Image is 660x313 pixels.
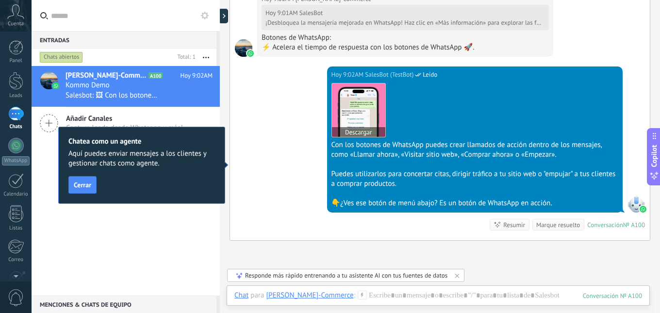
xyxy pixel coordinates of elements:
span: : [354,291,355,300]
div: Correo [2,257,30,263]
div: Resumir [503,220,525,230]
div: Total: 1 [174,52,196,62]
a: avataricon[PERSON_NAME]-CommerceA100Hoy 9:02AMKommo DemoSalesbot: 🖼 Con los botones de WhatsApp p... [32,66,220,107]
img: icon [52,82,59,89]
div: Calendario [2,191,30,198]
div: ¡Desbloquea la mensajería mejorada en WhatsApp! Haz clic en «Más información» para explorar las f... [265,19,543,27]
div: № A100 [623,221,645,229]
div: Panel [2,58,30,64]
span: [PERSON_NAME]-Commerce [66,71,147,81]
div: Botones de WhatsApp: [262,33,549,43]
div: 100 [583,292,642,300]
span: Leído [423,70,437,80]
span: A100 [148,72,163,79]
span: Kommo Demo [66,81,110,90]
img: waba.svg [247,50,254,57]
div: ⚡ Acelera el tiempo de respuesta con los botones de WhatsApp 🚀. [262,43,549,52]
span: Copilot [649,145,659,167]
span: SalesBot (TestBot) [365,70,413,80]
span: Cerrar [74,181,91,188]
div: GioE-Commerce [266,291,353,299]
span: Añadir Canales [66,114,183,123]
span: Salesbot: 🖼 Con los botones de WhatsApp puedes crear llamados de acción dentro de los mensajes, c... [66,91,159,100]
span: Hoy 9:02AM [180,71,213,81]
button: Más [196,49,216,66]
div: 👇¿Ves ese botón de menú abajo? Es un botón de WhatsApp en acción. [331,198,619,208]
button: Descargar [332,127,385,137]
div: Entradas [32,31,216,49]
div: Chats [2,124,30,130]
div: Hoy 9:01AM [265,9,299,17]
div: Con los botones de WhatsApp puedes crear llamados de acción dentro de los mensajes, como «Llamar ... [331,140,619,160]
div: Listas [2,225,30,231]
div: Menciones & Chats de equipo [32,296,216,313]
div: Leads [2,93,30,99]
span: GioE-Commerce [235,39,252,57]
img: waba.svg [640,206,646,213]
span: SalesBot [299,9,323,17]
div: Conversación [587,221,623,229]
span: SalesBot [627,195,645,213]
div: Hoy 9:02AM [331,70,365,80]
div: Mostrar [218,9,228,23]
span: Captura leads desde Whatsapp y más! [66,123,183,132]
span: para [250,291,264,300]
div: Puedes utilizarlos para concertar citas, dirigir tráfico a tu sitio web o "empujar" a tus cliente... [331,169,619,189]
div: WhatsApp [2,156,30,165]
div: Marque resuelto [536,220,580,230]
span: Cuenta [8,21,24,27]
h2: Chatea como un agente [68,137,215,146]
button: Cerrar [68,176,97,194]
a: Descargar [331,83,386,137]
img: 59e2715c-362f-4921-af87-ee73b5fc6d4c [332,83,385,137]
div: Responde más rápido entrenando a tu asistente AI con tus fuentes de datos [245,271,447,280]
span: Aquí puedes enviar mensajes a los clientes y gestionar chats como agente. [68,149,215,168]
div: Chats abiertos [40,51,83,63]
